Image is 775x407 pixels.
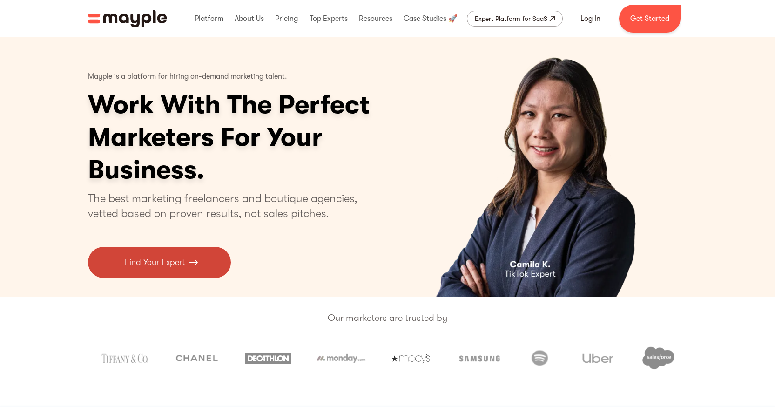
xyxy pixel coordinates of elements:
[88,10,167,27] a: home
[88,88,442,186] h1: Work With The Perfect Marketers For Your Business.
[397,37,687,297] div: carousel
[125,256,185,269] p: Find Your Expert
[307,4,350,34] div: Top Experts
[88,10,167,27] img: Mayple logo
[475,13,547,24] div: Expert Platform for SaaS
[88,191,369,221] p: The best marketing freelancers and boutique agencies, vetted based on proven results, not sales p...
[397,37,687,297] div: 2 of 4
[357,4,395,34] div: Resources
[192,4,226,34] div: Platform
[88,247,231,278] a: Find Your Expert
[619,5,681,33] a: Get Started
[728,362,775,407] iframe: Chat Widget
[232,4,266,34] div: About Us
[569,7,612,30] a: Log In
[467,11,563,27] a: Expert Platform for SaaS
[88,65,287,88] p: Mayple is a platform for hiring on-demand marketing talent.
[273,4,300,34] div: Pricing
